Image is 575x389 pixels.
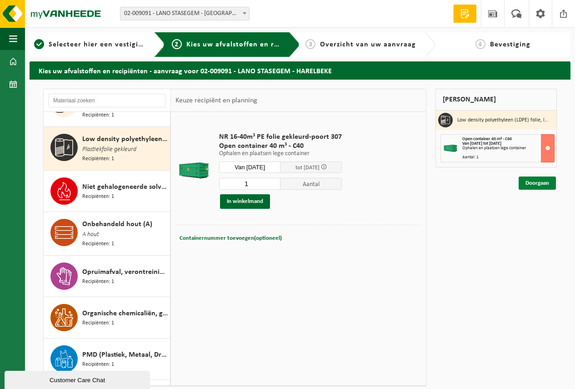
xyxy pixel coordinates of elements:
span: Recipiënten: 1 [82,192,114,201]
p: Ophalen en plaatsen lege container [219,151,342,157]
button: Containernummer toevoegen(optioneel) [179,232,283,245]
span: Selecteer hier een vestiging [49,41,147,48]
span: Recipiënten: 1 [82,360,114,369]
span: Bevestiging [490,41,530,48]
div: [PERSON_NAME] [435,89,557,111]
span: Recipiënten: 1 [82,278,114,286]
span: Organische chemicaliën, gevaarlijk vloeibaar in kleinverpakking [82,308,168,319]
span: NR 16-40m³ PE folie gekleurd-poort 307 [219,132,342,141]
iframe: chat widget [5,369,152,389]
span: Recipiënten: 1 [82,155,114,163]
a: Doorgaan [519,177,556,190]
span: PMD (Plastiek, Metaal, Drankkartons) (bedrijven) [82,349,168,360]
div: Ophalen en plaatsen lege container [462,146,555,151]
a: 1Selecteer hier een vestiging [34,39,147,50]
span: 2 [172,39,182,49]
button: In winkelmand [220,194,270,209]
div: Aantal: 1 [462,155,555,160]
button: Niet gehalogeneerde solventen - hoogcalorisch in IBC Recipiënten: 1 [44,171,170,212]
span: Open container 40 m³ - C40 [462,136,512,141]
span: tot [DATE] [295,165,320,171]
button: PMD (Plastiek, Metaal, Drankkartons) (bedrijven) Recipiënten: 1 [44,338,170,380]
span: Opruimafval, verontreinigd met olie [82,267,168,278]
button: Organische chemicaliën, gevaarlijk vloeibaar in kleinverpakking Recipiënten: 1 [44,297,170,338]
span: 1 [34,39,44,49]
span: Niet gehalogeneerde solventen - hoogcalorisch in IBC [82,182,168,192]
h2: Kies uw afvalstoffen en recipiënten - aanvraag voor 02-009091 - LANO STASEGEM - HARELBEKE [30,61,570,79]
span: 3 [305,39,315,49]
button: Opruimafval, verontreinigd met olie Recipiënten: 1 [44,256,170,297]
span: Plastiekfolie gekleurd [82,145,136,155]
span: Aantal [280,178,342,190]
span: Kies uw afvalstoffen en recipiënten [186,41,311,48]
span: A hout [82,230,99,240]
div: Keuze recipiënt en planning [171,89,262,112]
span: Recipiënten: 1 [82,319,114,328]
span: Containernummer toevoegen(optioneel) [180,235,282,241]
button: Onbehandeld hout (A) A hout Recipiënten: 1 [44,212,170,256]
strong: Van [DATE] tot [DATE] [462,141,501,146]
span: Onbehandeld hout (A) [82,219,152,230]
span: 4 [475,39,485,49]
span: Overzicht van uw aanvraag [320,41,416,48]
span: Recipiënten: 1 [82,240,114,248]
span: 02-009091 - LANO STASEGEM - HARELBEKE [120,7,249,20]
h3: Low density polyethyleen (LDPE) folie, los, naturel/gekleurd (80/20) - plastiekfolie gekleurd [457,113,550,127]
button: Low density polyethyleen (LDPE) folie, los, naturel/gekleurd (80/20) Plastiekfolie gekleurd Recip... [44,127,170,171]
span: Open container 40 m³ - C40 [219,141,342,151]
input: Selecteer datum [219,162,280,173]
span: Low density polyethyleen (LDPE) folie, los, naturel/gekleurd (80/20) [82,134,168,145]
input: Materiaal zoeken [48,94,166,107]
span: Recipiënten: 1 [82,111,114,120]
span: 02-009091 - LANO STASEGEM - HARELBEKE [120,7,250,20]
